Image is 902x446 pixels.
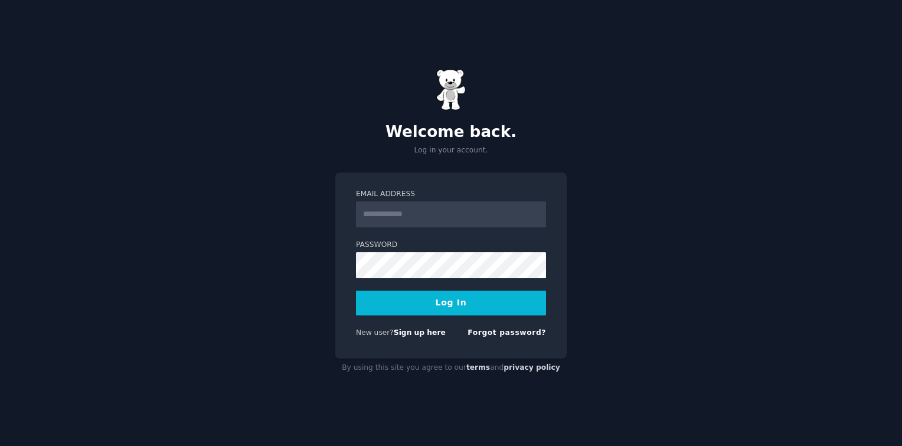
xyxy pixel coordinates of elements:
[356,240,546,250] label: Password
[436,69,466,110] img: Gummy Bear
[394,328,446,337] a: Sign up here
[356,291,546,315] button: Log In
[335,145,567,156] p: Log in your account.
[335,359,567,377] div: By using this site you agree to our and
[466,363,490,372] a: terms
[356,328,394,337] span: New user?
[335,123,567,142] h2: Welcome back.
[504,363,560,372] a: privacy policy
[356,189,546,200] label: Email Address
[468,328,546,337] a: Forgot password?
